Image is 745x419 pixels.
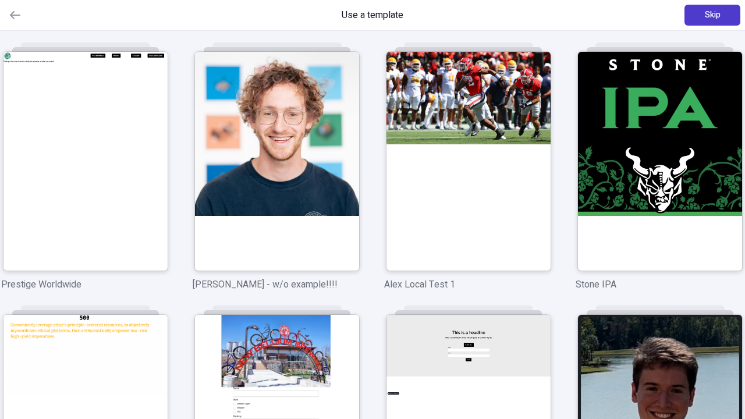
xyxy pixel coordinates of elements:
p: Alex Local Test 1 [384,278,552,292]
span: Skip [705,9,721,22]
p: [PERSON_NAME] - w/o example!!!! [193,278,361,292]
button: Skip [684,5,740,26]
span: Use a template [342,8,403,22]
p: Prestige Worldwide [1,278,169,292]
p: Stone IPA [576,278,744,292]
